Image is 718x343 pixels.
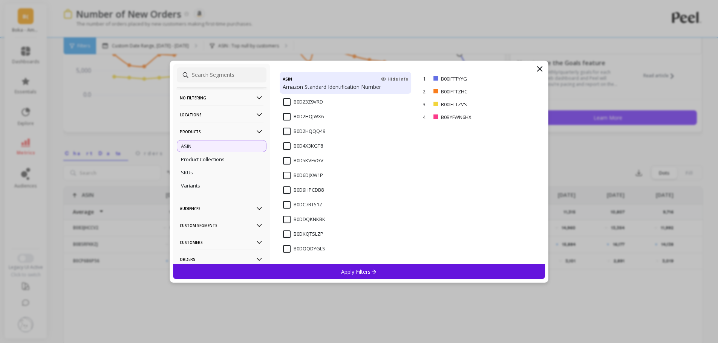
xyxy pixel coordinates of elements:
span: Hide Info [381,76,408,82]
span: B0DDQKNKBK [283,216,325,223]
p: Products [180,122,263,141]
span: B0D6DJXW1P [283,172,323,179]
p: SKUs [181,169,193,176]
p: Product Collections [181,156,225,163]
p: Apply Filters [341,268,377,275]
input: Search Segments [177,67,266,82]
p: B0BYFWN6HX [441,114,506,120]
h4: ASIN [283,75,292,83]
p: Customers [180,233,263,252]
p: 2. [423,88,430,95]
p: Amazon Standard Identification Number [283,83,408,91]
p: 1. [423,75,430,82]
p: ASIN [181,143,191,149]
span: B0D5KVFVGV [283,157,323,165]
p: 4. [423,114,430,120]
span: B0DKQTSLZP [283,230,323,238]
p: Orders [180,250,263,269]
span: B0D23Z9VRD [283,98,323,106]
span: B0DC7RT51Z [283,201,322,209]
span: B0D2HQJWX6 [283,113,324,120]
span: B0DQQDYGLS [283,245,325,253]
p: Variants [181,182,200,189]
p: No filtering [180,88,263,107]
p: 3. [423,101,430,108]
p: B00IFTTZVS [441,101,504,108]
p: B00IFTTYYG [441,75,504,82]
p: Custom Segments [180,216,263,235]
p: Locations [180,105,263,124]
p: Audiences [180,199,263,218]
span: B0D4X3KGT8 [283,142,323,150]
span: B0D2HQQQ49 [283,128,325,135]
p: B00IFTTZHC [441,88,504,95]
span: B0D9HPCDB8 [283,186,324,194]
